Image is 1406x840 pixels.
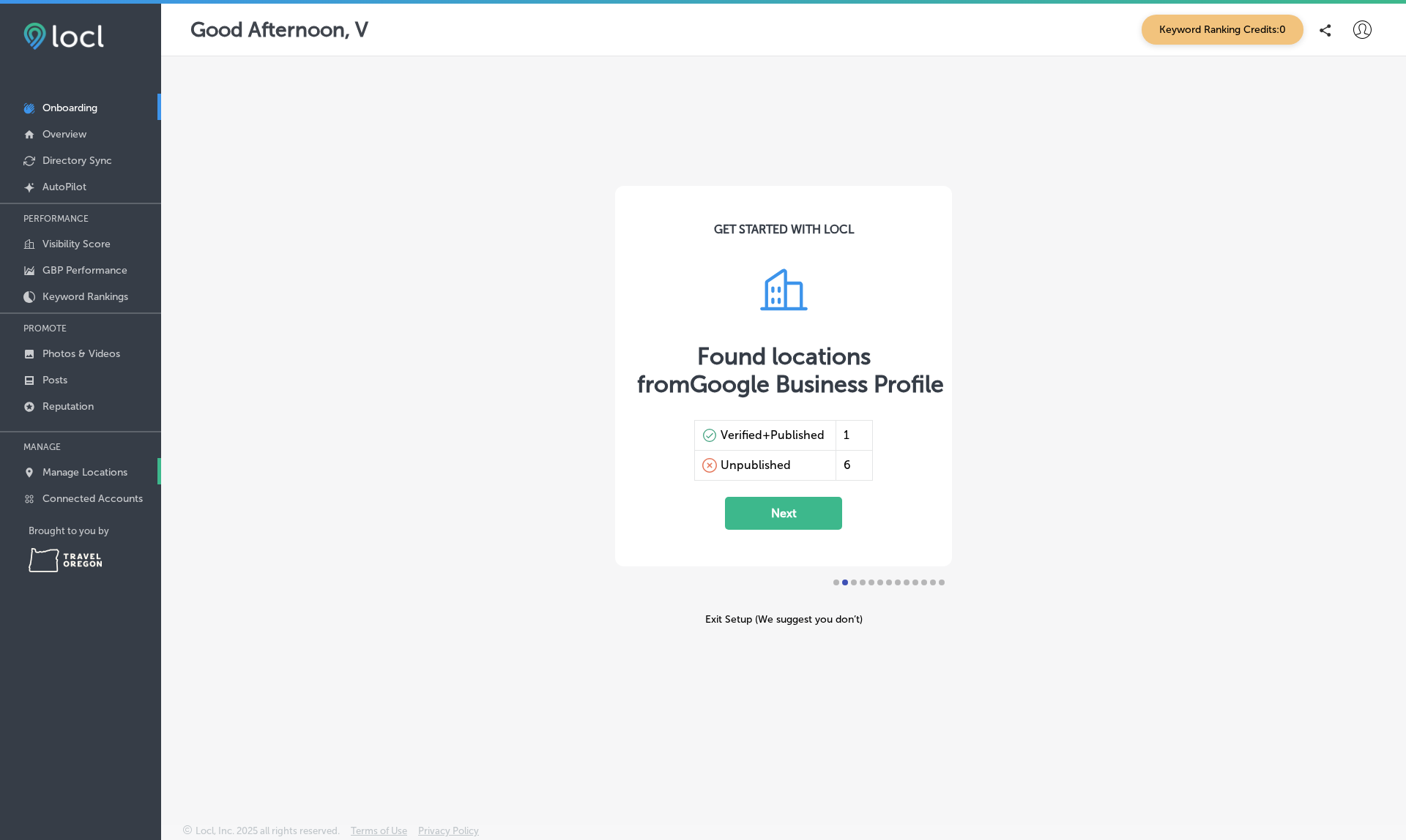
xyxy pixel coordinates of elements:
span: Keyword Ranking Credits: 0 [1142,15,1303,45]
div: 1 [836,421,872,450]
div: Unpublished [721,458,791,473]
p: Overview [42,128,86,140]
p: Posts [42,374,67,386]
p: GBP Performance [42,264,127,277]
p: Good Afternoon, V [190,18,368,42]
div: Exit Setup (We suggest you don’t) [615,613,952,626]
span: Google Business Profile [690,370,944,398]
img: Travel Oregon [29,548,102,572]
p: Directory Sync [42,154,112,167]
img: fda3e92497d09a02dc62c9cd864e3231.png [23,23,104,50]
div: GET STARTED WITH LOCL [714,222,854,236]
p: AutoPilot [42,181,86,193]
div: 6 [836,451,872,480]
p: Reputation [42,400,94,413]
p: Visibility Score [42,238,111,250]
p: Photos & Videos [42,348,120,360]
p: Locl, Inc. 2025 all rights reserved. [196,825,340,836]
p: Keyword Rankings [42,290,128,303]
p: Brought to you by [29,525,161,536]
p: Connected Accounts [42,492,143,505]
div: Found locations from [637,342,930,398]
button: Next [725,497,842,530]
div: Verified+Published [721,428,825,443]
p: Onboarding [42,102,97,114]
p: Manage Locations [42,466,127,479]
